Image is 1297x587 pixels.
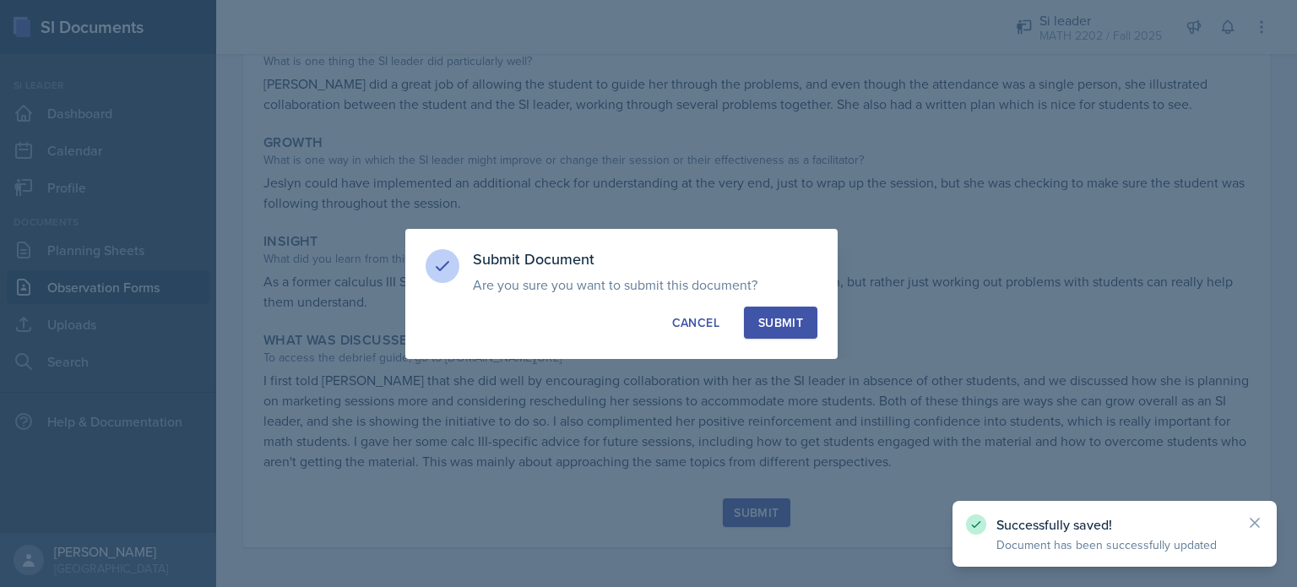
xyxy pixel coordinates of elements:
[473,276,817,293] p: Are you sure you want to submit this document?
[758,314,803,331] div: Submit
[473,249,817,269] h3: Submit Document
[996,516,1233,533] p: Successfully saved!
[672,314,719,331] div: Cancel
[996,536,1233,553] p: Document has been successfully updated
[658,307,734,339] button: Cancel
[744,307,817,339] button: Submit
